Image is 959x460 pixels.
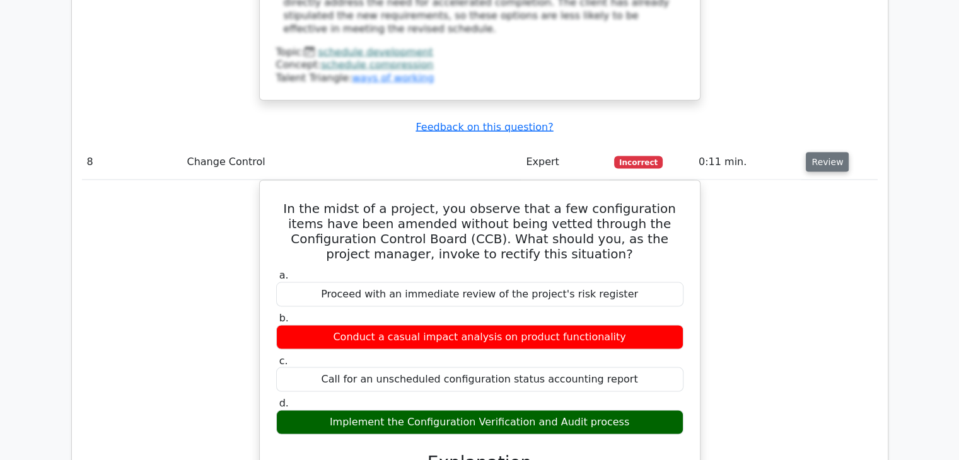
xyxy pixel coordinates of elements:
button: Review [806,152,849,172]
a: schedule development [318,46,433,58]
span: a. [279,269,289,281]
a: Feedback on this question? [416,121,553,133]
div: Call for an unscheduled configuration status accounting report [276,367,683,392]
a: ways of working [352,72,434,84]
h5: In the midst of a project, you observe that a few configuration items have been amended without b... [275,201,685,262]
div: Proceed with an immediate review of the project's risk register [276,282,683,307]
div: Implement the Configuration Verification and Audit process [276,410,683,435]
div: Conduct a casual impact analysis on product functionality [276,325,683,350]
div: Talent Triangle: [276,46,683,85]
td: 0:11 min. [694,144,801,180]
div: Concept: [276,59,683,72]
a: schedule compression [321,59,433,71]
span: Incorrect [614,156,663,169]
td: 8 [82,144,182,180]
td: Expert [521,144,609,180]
span: b. [279,312,289,324]
div: Topic: [276,46,683,59]
span: d. [279,397,289,409]
span: c. [279,355,288,367]
td: Change Control [182,144,521,180]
